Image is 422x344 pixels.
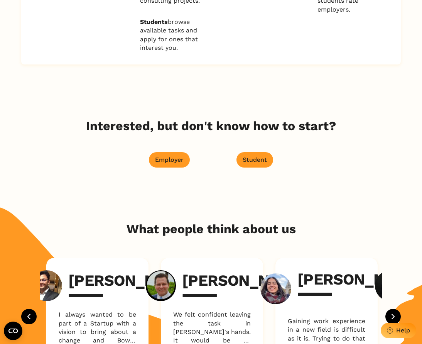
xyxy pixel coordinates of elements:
img: Anna Marie Rezk [260,273,291,304]
h2: What people think about us [127,222,296,236]
button: Previous [21,309,37,324]
h3: [PERSON_NAME] [68,271,194,290]
div: Help [396,327,410,334]
h3: [PERSON_NAME] [182,271,308,290]
button: Student [236,152,273,168]
p: browse available tasks and apply for ones that interest you. [140,18,211,53]
button: Open CMP widget [4,322,22,340]
img: Chris McDonagh [375,270,406,301]
button: Employer [149,152,190,168]
div: Student [243,156,267,163]
div: Employer [155,156,184,163]
h2: Interested, but don't know how to start? [86,119,336,133]
img: Rachit Rastogi [31,270,62,301]
button: Next [385,309,401,324]
button: Help [381,323,416,338]
img: Dr. Samuel Van Eeden [146,270,176,301]
b: Students [140,18,168,25]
